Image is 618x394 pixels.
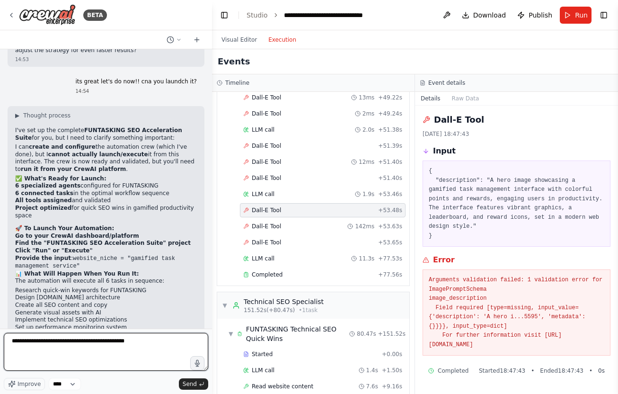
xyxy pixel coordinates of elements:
span: Started [252,350,273,358]
button: Improve [4,378,45,390]
pre: Arguments validation failed: 1 validation error for ImagePromptSchema image_description Field req... [429,276,604,349]
button: Switch to previous chat [163,34,185,45]
span: + 49.24s [378,110,402,117]
span: 80.47s [357,330,376,338]
p: its great let's do now!! cna you laundch it? [75,78,197,86]
span: + 77.56s [378,271,402,278]
nav: breadcrumb [247,10,390,20]
span: Completed [438,367,468,375]
span: 1.4s [366,367,378,374]
strong: 🚀 To Launch Your Automation: [15,225,114,232]
strong: 6 specialized agents [15,182,80,189]
strong: run it from your CrewAI platform [21,166,126,172]
strong: Click "Run" or "Execute" [15,247,93,254]
span: Read website content [252,383,313,390]
button: Execution [263,34,302,45]
span: Run [575,10,588,20]
span: 0 s [598,367,605,375]
span: Send [183,380,197,388]
span: + 1.50s [382,367,402,374]
span: LLM call [252,367,274,374]
li: Generate visual assets with AI [15,309,197,317]
span: Completed [252,271,283,278]
span: + 51.38s [378,126,402,134]
span: ▼ [222,302,228,309]
strong: 6 connected tasks [15,190,73,197]
span: 13ms [359,94,374,101]
li: in the optimal workflow sequence [15,190,197,197]
button: Show right sidebar [597,9,610,22]
li: Research quick-win keywords for FUNTASKING [15,287,197,295]
div: BETA [83,9,107,21]
pre: { "description": "A hero image showcasing a gamified task management interface with colorful poin... [429,167,604,241]
strong: Provide the input [15,255,71,261]
strong: Find the "FUNTASKING SEO Acceleration Suite" project [15,240,191,246]
button: Hide left sidebar [218,9,231,22]
span: Started 18:47:43 [479,367,525,375]
span: Dall-E Tool [252,239,281,246]
span: Dall-E Tool [252,142,281,150]
span: 1.9s [362,190,374,198]
span: + 9.16s [382,383,402,390]
strong: All tools assigned [15,197,72,204]
span: • [531,367,534,375]
h3: Timeline [225,79,249,87]
span: LLM call [252,126,274,134]
span: 11.3s [359,255,374,262]
strong: ✅ What's Ready for Launch: [15,175,106,182]
div: 14:54 [75,88,197,95]
span: 7.6s [366,383,378,390]
p: The automation will execute all 6 tasks in sequence: [15,278,197,285]
p: I've set up the complete for you, but I need to clarify something important: [15,127,197,142]
code: website_niche = "gamified task management service" [15,255,175,270]
span: Thought process [23,112,71,119]
span: + 53.46s [378,190,402,198]
li: for quick SEO wins in gamified productivity space [15,205,197,219]
span: 151.52s (+80.47s) [244,306,295,314]
span: + 51.40s [378,158,402,166]
span: Dall-E Tool [252,94,281,101]
button: Download [458,7,510,24]
strong: Go to your CrewAI dashboard/platform [15,233,139,239]
span: + 0.00s [382,350,402,358]
li: : [15,255,197,270]
li: Set up performance monitoring system [15,324,197,331]
span: Publish [529,10,552,20]
strong: create and configure [29,143,96,150]
span: Download [473,10,506,20]
button: ▶Thought process [15,112,71,119]
button: Visual Editor [216,34,263,45]
li: and validated [15,197,197,205]
li: configured for FUNTASKING [15,182,197,190]
li: Implement technical SEO optimizations [15,316,197,324]
span: 12ms [359,158,374,166]
h3: Event details [428,79,465,87]
span: ▶ [15,112,19,119]
p: I can the automation crew (which I've done), but I it from this interface. The crew is now ready ... [15,143,197,173]
span: + 51.39s [378,142,402,150]
span: 2ms [362,110,375,117]
button: Click to speak your automation idea [190,356,204,370]
h2: Events [218,55,250,68]
span: ▼ [229,330,233,338]
span: • [589,367,592,375]
h3: Input [433,145,456,157]
span: Improve [18,380,41,388]
div: Technical SEO Specialist [244,297,324,306]
span: + 49.22s [378,94,402,101]
button: Details [415,92,446,105]
span: Dall-E Tool [252,110,281,117]
span: LLM call [252,255,274,262]
span: + 51.40s [378,174,402,182]
span: Dall-E Tool [252,223,281,230]
a: Studio [247,11,268,19]
span: + 53.48s [378,206,402,214]
img: Logo [19,4,76,26]
h3: Error [433,254,455,266]
li: Design [DOMAIN_NAME] architecture [15,294,197,302]
button: Publish [513,7,556,24]
span: + 53.63s [378,223,402,230]
li: Create all SEO content and copy [15,302,197,309]
span: + 151.52s [378,330,406,338]
span: 2.0s [362,126,374,134]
